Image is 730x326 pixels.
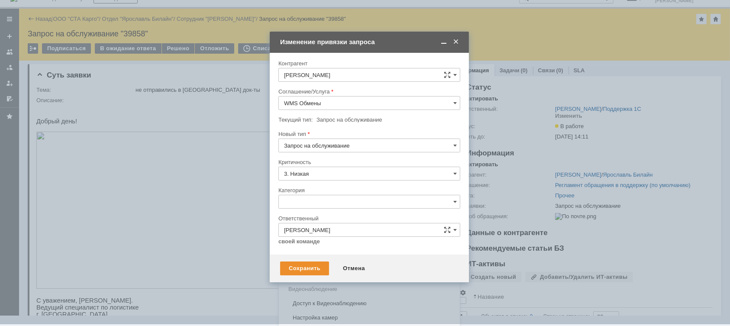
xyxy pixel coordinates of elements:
div: Категория [278,187,459,193]
span: Закрыть [452,38,460,46]
span: Запрос на обслуживание [317,116,382,123]
span: Сложная форма [444,226,451,233]
label: Текущий тип: [278,116,313,123]
div: Ответственный [278,216,459,221]
div: Соглашение/Услуга [278,89,459,94]
div: Изменение привязки запроса [280,38,460,46]
a: своей команде [278,238,320,245]
span: Сложная форма [444,71,451,78]
span: Свернуть (Ctrl + M) [439,38,448,46]
div: Контрагент [278,61,459,66]
div: Новый тип [278,131,459,137]
div: Критичность [278,159,459,165]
